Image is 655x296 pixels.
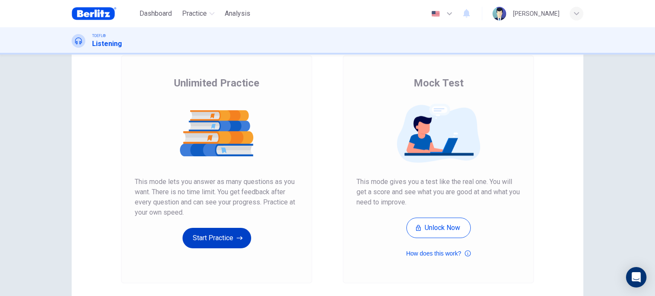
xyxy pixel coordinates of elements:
[221,6,254,21] button: Analysis
[406,248,470,259] button: How does this work?
[430,11,441,17] img: en
[136,6,175,21] button: Dashboard
[182,9,207,19] span: Practice
[174,76,259,90] span: Unlimited Practice
[513,9,559,19] div: [PERSON_NAME]
[225,9,250,19] span: Analysis
[183,228,251,248] button: Start Practice
[139,9,172,19] span: Dashboard
[92,39,122,49] h1: Listening
[414,76,464,90] span: Mock Test
[626,267,646,287] div: Open Intercom Messenger
[493,7,506,20] img: Profile picture
[406,218,471,238] button: Unlock Now
[135,177,299,218] span: This mode lets you answer as many questions as you want. There is no time limit. You get feedback...
[179,6,218,21] button: Practice
[356,177,520,207] span: This mode gives you a test like the real one. You will get a score and see what you are good at a...
[72,5,136,22] a: Berlitz Brasil logo
[92,33,106,39] span: TOEFL®
[72,5,116,22] img: Berlitz Brasil logo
